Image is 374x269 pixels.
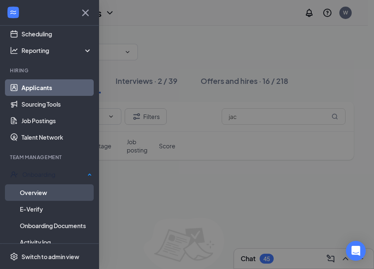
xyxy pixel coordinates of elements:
[21,96,92,112] a: Sourcing Tools
[21,26,92,42] a: Scheduling
[20,184,92,201] a: Overview
[9,8,17,17] svg: WorkstreamLogo
[21,79,92,96] a: Applicants
[21,252,79,261] div: Switch to admin view
[10,170,18,179] svg: UserCheck
[20,201,92,217] a: E-Verify
[21,46,92,55] div: Reporting
[10,46,18,55] svg: Analysis
[10,67,90,74] div: Hiring
[79,6,92,19] svg: Cross
[21,129,92,145] a: Talent Network
[20,234,92,250] a: Activity log
[22,170,85,179] div: Onboarding
[10,154,90,161] div: Team Management
[20,217,92,234] a: Onboarding Documents
[346,241,366,261] div: Open Intercom Messenger
[10,252,18,261] svg: Settings
[21,112,92,129] a: Job Postings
